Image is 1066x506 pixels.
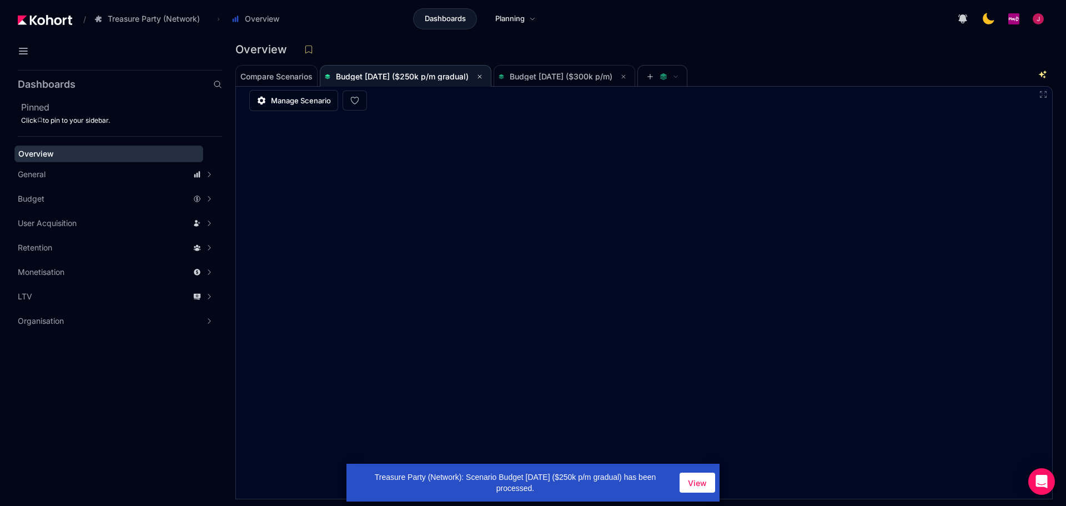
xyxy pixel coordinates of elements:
span: User Acquisition [18,218,77,229]
span: Retention [18,242,52,253]
img: logo_PlayQ_20230721100321046856.png [1008,13,1019,24]
span: Treasure Party (Network) [108,13,200,24]
h2: Dashboards [18,79,76,89]
div: Treasure Party (Network): Scenario Budget [DATE] ($250k p/m gradual) has been processed. [346,464,680,502]
h3: Overview [235,44,294,55]
button: View [680,473,715,493]
span: Monetisation [18,267,64,278]
span: LTV [18,291,32,302]
span: › [215,14,222,23]
span: Dashboards [425,13,466,24]
span: Budget [18,193,44,204]
button: Overview [225,9,291,28]
span: General [18,169,46,180]
a: Overview [14,146,203,162]
span: View [688,477,707,489]
span: Compare Scenarios [240,73,313,81]
span: Overview [18,149,54,158]
span: Overview [245,13,279,24]
img: Kohort logo [18,15,72,25]
div: Click to pin to your sidebar. [21,116,222,125]
div: Open Intercom Messenger [1028,468,1055,495]
a: Manage Scenario [249,90,338,111]
span: / [74,13,86,25]
h2: Pinned [21,101,222,114]
button: Fullscreen [1039,90,1048,99]
span: Budget [DATE] ($250k p/m gradual) [336,72,469,81]
a: Planning [484,8,547,29]
span: Organisation [18,315,64,327]
a: Dashboards [413,8,477,29]
span: Manage Scenario [271,95,331,106]
span: Planning [495,13,525,24]
span: Budget [DATE] ($300k p/m) [510,72,612,81]
button: Treasure Party (Network) [88,9,212,28]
